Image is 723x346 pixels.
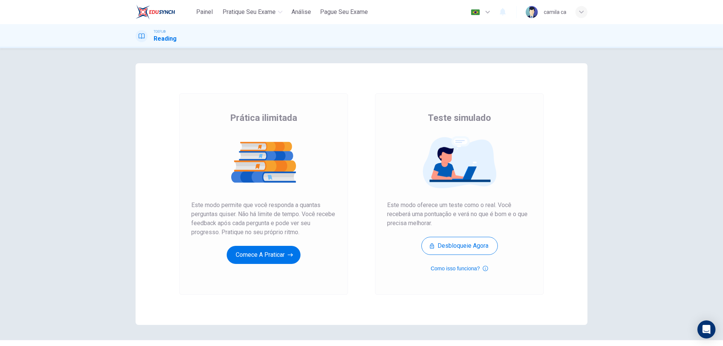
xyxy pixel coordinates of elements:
span: Este modo permite que você responda a quantas perguntas quiser. Não há limite de tempo. Você rece... [191,201,336,237]
a: EduSynch logo [136,5,192,20]
span: TOEFL® [154,29,166,34]
span: Análise [291,8,311,17]
h1: Reading [154,34,177,43]
button: Painel [192,5,217,19]
button: Comece a praticar [227,246,300,264]
span: Pratique seu exame [223,8,276,17]
img: pt [471,9,480,15]
img: Profile picture [526,6,538,18]
span: Painel [196,8,213,17]
button: Pratique seu exame [220,5,285,19]
span: Teste simulado [428,112,491,124]
img: EduSynch logo [136,5,175,20]
button: Como isso funciona? [431,264,488,273]
span: Este modo oferece um teste como o real. Você receberá uma pontuação e verá no que é bom e o que p... [387,201,532,228]
button: Desbloqueie agora [421,237,498,255]
div: Open Intercom Messenger [697,320,715,338]
span: Prática ilimitada [230,112,297,124]
span: Pague Seu Exame [320,8,368,17]
div: camila ca [544,8,566,17]
button: Pague Seu Exame [317,5,371,19]
button: Análise [288,5,314,19]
